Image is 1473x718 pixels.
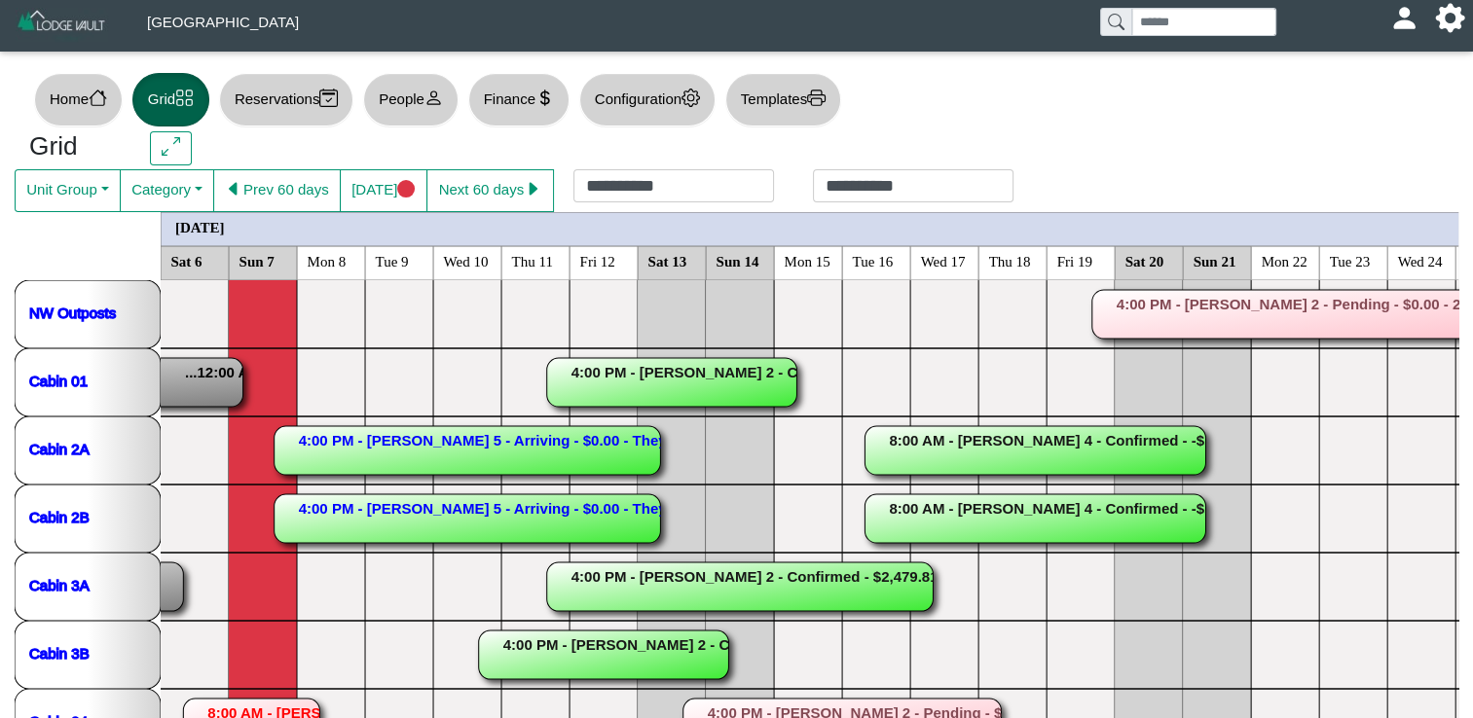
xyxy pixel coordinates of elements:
[989,253,1031,269] text: Thu 18
[512,253,553,269] text: Thu 11
[29,576,90,592] a: Cabin 3A
[1398,253,1443,269] text: Wed 24
[89,89,107,107] svg: house
[29,304,116,320] a: NW Outposts
[29,440,90,456] a: Cabin 2A
[813,169,1013,202] input: Check out
[1108,14,1123,29] svg: search
[1194,253,1236,269] text: Sun 21
[1125,253,1164,269] text: Sat 20
[580,253,615,269] text: Fri 12
[29,644,90,661] a: Cabin 3B
[1262,253,1307,269] text: Mon 22
[34,73,123,126] button: Homehouse
[535,89,554,107] svg: currency dollar
[1397,11,1412,25] svg: person fill
[29,131,121,162] h3: Grid
[426,169,554,212] button: Next 60 dayscaret right fill
[132,73,209,126] button: Gridgrid
[225,180,243,198] svg: caret left fill
[363,73,458,126] button: Peopleperson
[468,73,570,126] button: Financecurrency dollar
[424,89,443,107] svg: person
[921,253,966,269] text: Wed 17
[308,253,347,269] text: Mon 8
[579,73,716,126] button: Configurationgear
[717,253,759,269] text: Sun 14
[340,169,427,212] button: [DATE]circle fill
[239,253,276,269] text: Sun 7
[175,219,225,234] text: [DATE]
[785,253,830,269] text: Mon 15
[725,73,841,126] button: Templatesprinter
[1330,253,1371,269] text: Tue 23
[162,137,180,156] svg: arrows angle expand
[524,180,542,198] svg: caret right fill
[120,169,214,212] button: Category
[171,253,203,269] text: Sat 6
[1443,11,1457,25] svg: gear fill
[807,89,826,107] svg: printer
[444,253,489,269] text: Wed 10
[376,253,409,269] text: Tue 9
[1057,253,1092,269] text: Fri 19
[681,89,700,107] svg: gear
[853,253,894,269] text: Tue 16
[319,89,338,107] svg: calendar2 check
[29,508,90,524] a: Cabin 2B
[175,89,194,107] svg: grid
[16,8,108,42] img: Z
[219,73,353,126] button: Reservationscalendar2 check
[29,372,88,388] a: Cabin 01
[573,169,774,202] input: Check in
[15,169,121,212] button: Unit Group
[397,180,416,198] svg: circle fill
[150,131,192,166] button: arrows angle expand
[648,253,687,269] text: Sat 13
[213,169,341,212] button: caret left fillPrev 60 days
